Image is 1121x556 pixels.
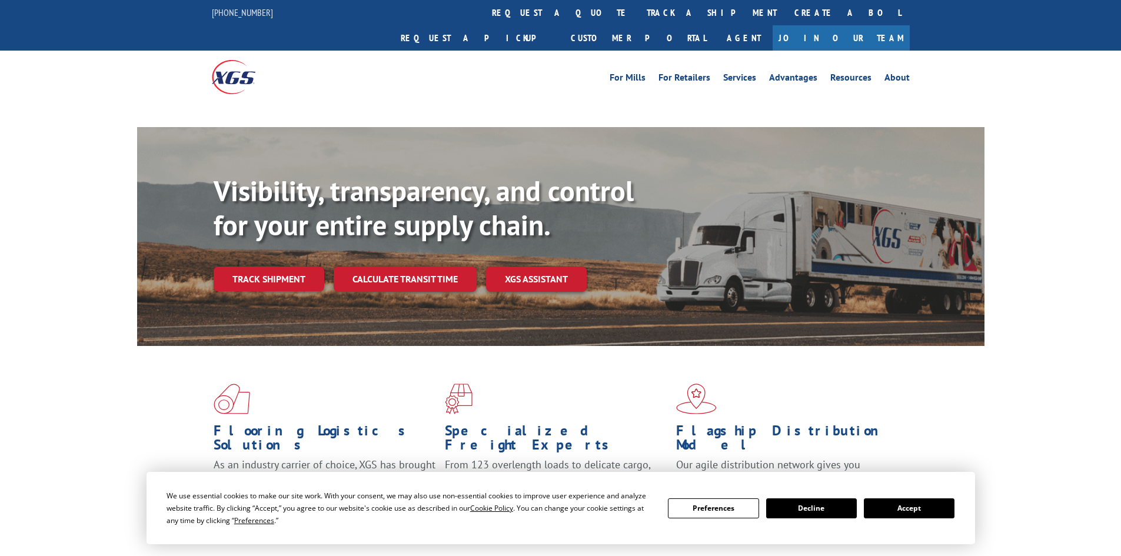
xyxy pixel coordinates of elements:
a: Calculate transit time [334,267,477,292]
img: xgs-icon-flagship-distribution-model-red [676,384,717,414]
button: Decline [766,498,857,518]
a: About [884,73,910,86]
a: Agent [715,25,773,51]
h1: Specialized Freight Experts [445,424,667,458]
span: Our agile distribution network gives you nationwide inventory management on demand. [676,458,893,485]
button: Accept [864,498,954,518]
a: For Retailers [658,73,710,86]
a: Advantages [769,73,817,86]
img: xgs-icon-total-supply-chain-intelligence-red [214,384,250,414]
a: Request a pickup [392,25,562,51]
span: As an industry carrier of choice, XGS has brought innovation and dedication to flooring logistics... [214,458,435,500]
h1: Flooring Logistics Solutions [214,424,436,458]
a: Customer Portal [562,25,715,51]
button: Preferences [668,498,759,518]
div: We use essential cookies to make our site work. With your consent, we may also use non-essential ... [167,490,654,527]
span: Cookie Policy [470,503,513,513]
a: For Mills [610,73,646,86]
a: Join Our Team [773,25,910,51]
span: Preferences [234,515,274,525]
a: XGS ASSISTANT [486,267,587,292]
h1: Flagship Distribution Model [676,424,899,458]
a: Resources [830,73,871,86]
b: Visibility, transparency, and control for your entire supply chain. [214,172,634,243]
img: xgs-icon-focused-on-flooring-red [445,384,473,414]
div: Cookie Consent Prompt [147,472,975,544]
p: From 123 overlength loads to delicate cargo, our experienced staff knows the best way to move you... [445,458,667,510]
a: Services [723,73,756,86]
a: [PHONE_NUMBER] [212,6,273,18]
a: Track shipment [214,267,324,291]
